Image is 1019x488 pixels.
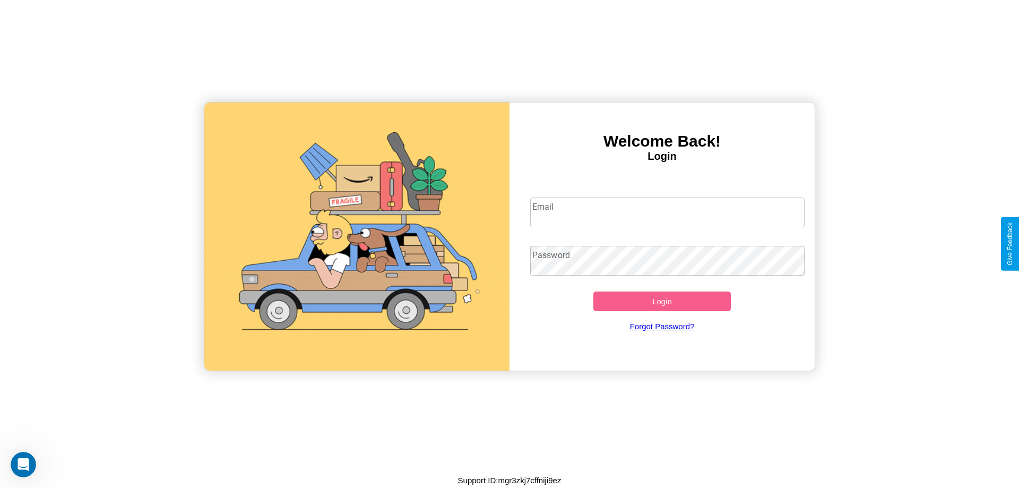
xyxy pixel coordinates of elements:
[509,150,815,162] h4: Login
[509,132,815,150] h3: Welcome Back!
[11,452,36,477] iframe: Intercom live chat
[458,473,562,487] p: Support ID: mgr3zkj7cffniji9ez
[1006,222,1014,266] div: Give Feedback
[204,102,509,371] img: gif
[593,292,731,311] button: Login
[525,311,800,341] a: Forgot Password?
